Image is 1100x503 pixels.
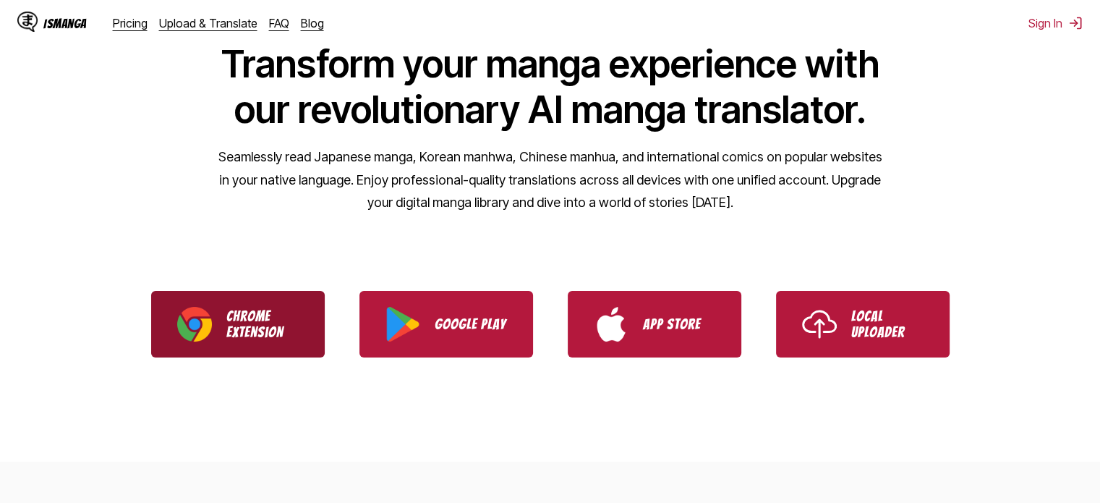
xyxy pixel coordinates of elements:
[851,308,924,340] p: Local Uploader
[218,145,883,214] p: Seamlessly read Japanese manga, Korean manhwa, Chinese manhua, and international comics on popula...
[113,16,148,30] a: Pricing
[177,307,212,342] img: Chrome logo
[568,291,741,358] a: Download IsManga from App Store
[1068,16,1083,30] img: Sign out
[435,316,507,332] p: Google Play
[218,41,883,132] h1: Transform your manga experience with our revolutionary AI manga translator.
[226,308,299,340] p: Chrome Extension
[269,16,289,30] a: FAQ
[802,307,837,342] img: Upload icon
[776,291,950,358] a: Use IsManga Local Uploader
[385,307,420,342] img: Google Play logo
[643,316,715,332] p: App Store
[17,12,113,35] a: IsManga LogoIsManga
[594,307,628,342] img: App Store logo
[1028,16,1083,30] button: Sign In
[301,16,324,30] a: Blog
[151,291,325,358] a: Download IsManga Chrome Extension
[43,17,87,30] div: IsManga
[17,12,38,32] img: IsManga Logo
[159,16,257,30] a: Upload & Translate
[359,291,533,358] a: Download IsManga from Google Play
